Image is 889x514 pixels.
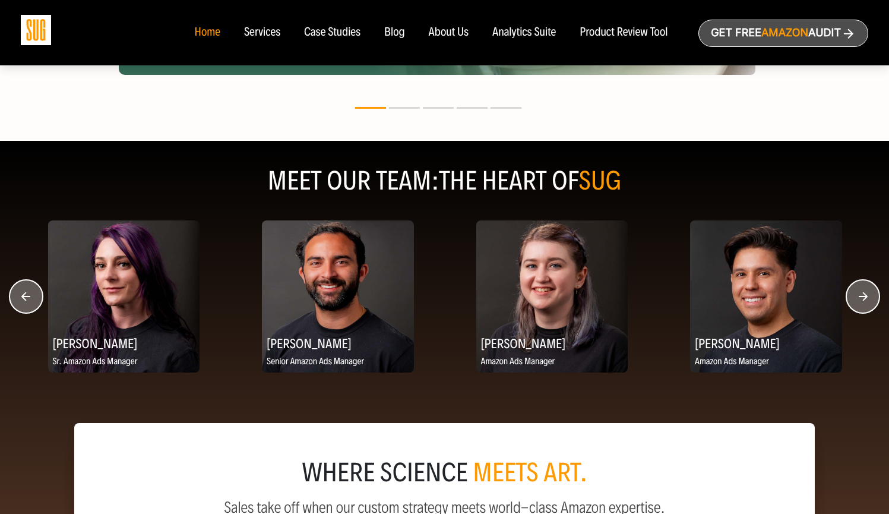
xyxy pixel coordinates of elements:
[48,220,200,373] img: Nikki Valles, Sr. Amazon Ads Manager
[21,15,51,45] img: Sug
[476,332,628,355] h2: [PERSON_NAME]
[262,220,414,373] img: Anthony Hernandez, Senior Amazon Ads Manager
[690,220,842,373] img: Victor Farfan Baltazar, Amazon Ads Manager
[384,26,405,39] a: Blog
[244,26,280,39] a: Services
[48,332,200,355] h2: [PERSON_NAME]
[103,461,787,485] div: where science
[48,355,200,370] p: Sr. Amazon Ads Manager
[690,355,842,370] p: Amazon Ads Manager
[492,26,556,39] a: Analytics Suite
[579,165,622,197] span: SUG
[690,332,842,355] h2: [PERSON_NAME]
[262,332,414,355] h2: [PERSON_NAME]
[698,20,868,47] a: Get freeAmazonAudit
[262,355,414,370] p: Senior Amazon Ads Manager
[194,26,220,39] a: Home
[761,27,808,39] span: Amazon
[580,26,667,39] a: Product Review Tool
[473,457,587,488] span: meets art.
[476,355,628,370] p: Amazon Ads Manager
[429,26,469,39] a: About Us
[304,26,360,39] a: Case Studies
[476,220,628,373] img: Chelsea Jaffe, Amazon Ads Manager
